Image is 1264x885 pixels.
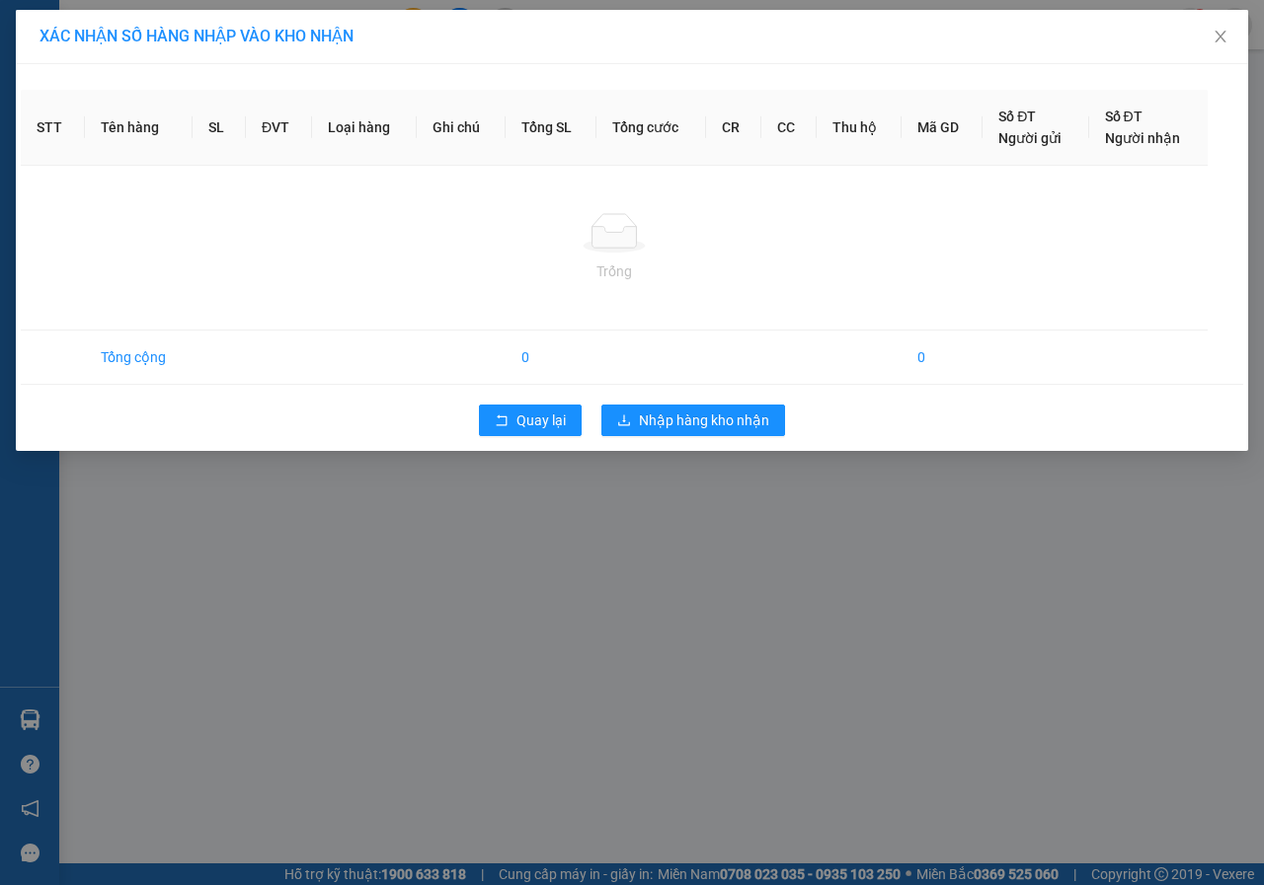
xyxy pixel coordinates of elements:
span: Quay lại [516,409,566,431]
th: CC [761,90,817,166]
th: Thu hộ [817,90,902,166]
div: Trống [37,260,1192,282]
th: ĐVT [246,90,312,166]
span: Nhập hàng kho nhận [639,409,769,431]
th: Tên hàng [85,90,193,166]
th: Ghi chú [417,90,505,166]
span: close [1213,29,1228,44]
th: STT [21,90,85,166]
td: Tổng cộng [85,331,193,385]
button: downloadNhập hàng kho nhận [601,405,785,436]
th: CR [706,90,761,166]
th: Mã GD [902,90,984,166]
span: Số ĐT [1105,109,1143,124]
span: Số ĐT [998,109,1036,124]
span: rollback [495,413,509,429]
span: XÁC NHẬN SỐ HÀNG NHẬP VÀO KHO NHẬN [39,27,354,45]
td: 0 [902,331,984,385]
span: Người gửi [998,130,1062,146]
th: SL [193,90,246,166]
span: Người nhận [1105,130,1180,146]
th: Tổng SL [506,90,597,166]
button: Close [1193,10,1248,65]
th: Tổng cước [596,90,706,166]
span: download [617,413,631,429]
button: rollbackQuay lại [479,405,582,436]
td: 0 [506,331,597,385]
th: Loại hàng [312,90,417,166]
